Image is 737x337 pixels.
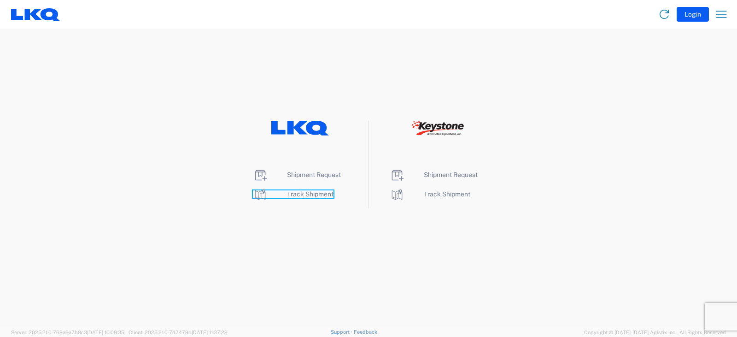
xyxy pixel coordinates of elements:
span: Server: 2025.21.0-769a9a7b8c3 [11,330,124,335]
span: Track Shipment [424,190,470,198]
span: [DATE] 10:09:35 [87,330,124,335]
a: Shipment Request [253,171,341,178]
span: Track Shipment [287,190,333,198]
span: Shipment Request [424,171,478,178]
a: Track Shipment [253,190,333,198]
span: Shipment Request [287,171,341,178]
a: Support [331,329,354,335]
span: [DATE] 11:37:29 [192,330,228,335]
a: Feedback [354,329,377,335]
a: Track Shipment [390,190,470,198]
button: Login [677,7,709,22]
span: Copyright © [DATE]-[DATE] Agistix Inc., All Rights Reserved [584,328,726,337]
a: Shipment Request [390,171,478,178]
span: Client: 2025.21.0-7d7479b [129,330,228,335]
